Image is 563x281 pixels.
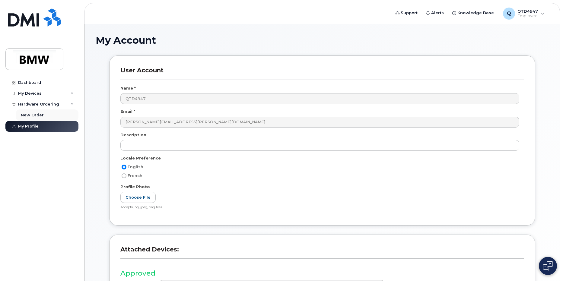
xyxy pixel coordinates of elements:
[120,155,161,161] label: Locale Preference
[120,109,135,114] label: Email *
[543,261,553,271] img: Open chat
[120,132,146,138] label: Description
[120,270,524,277] h3: Approved
[128,173,142,178] span: French
[120,85,136,91] label: Name *
[128,165,143,169] span: English
[120,192,156,203] label: Choose File
[120,246,524,259] h3: Attached Devices:
[120,67,524,80] h3: User Account
[120,184,150,190] label: Profile Photo
[120,205,519,210] div: Accepts jpg, jpeg, png files
[122,165,126,169] input: English
[122,173,126,178] input: French
[96,35,549,46] h1: My Account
